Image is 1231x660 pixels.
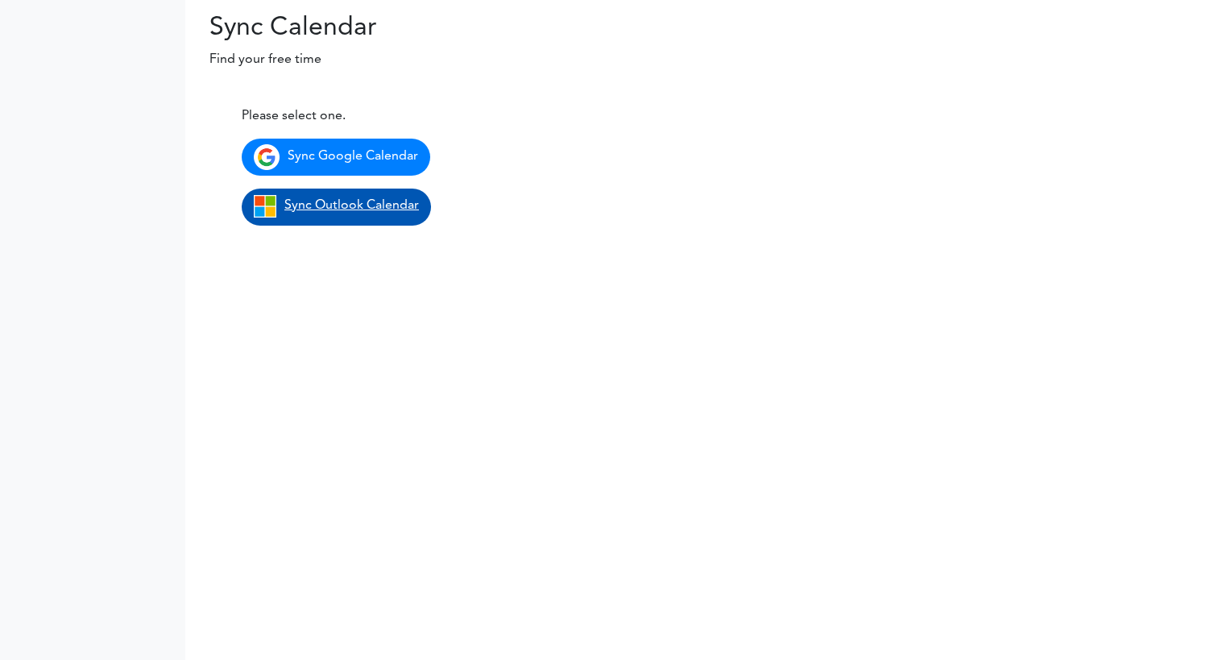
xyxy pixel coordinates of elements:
[254,144,280,170] img: google_icon.png
[284,199,419,212] span: Sync Outlook Calendar
[288,150,418,163] span: Sync Google Calendar
[242,189,431,226] a: Sync Outlook Calendar
[185,13,518,44] h2: Sync Calendar
[254,195,276,218] img: microsoft_icon.png
[242,106,682,126] div: Please select one.
[242,139,430,176] a: Sync Google Calendar
[185,50,1231,69] p: Find your free time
